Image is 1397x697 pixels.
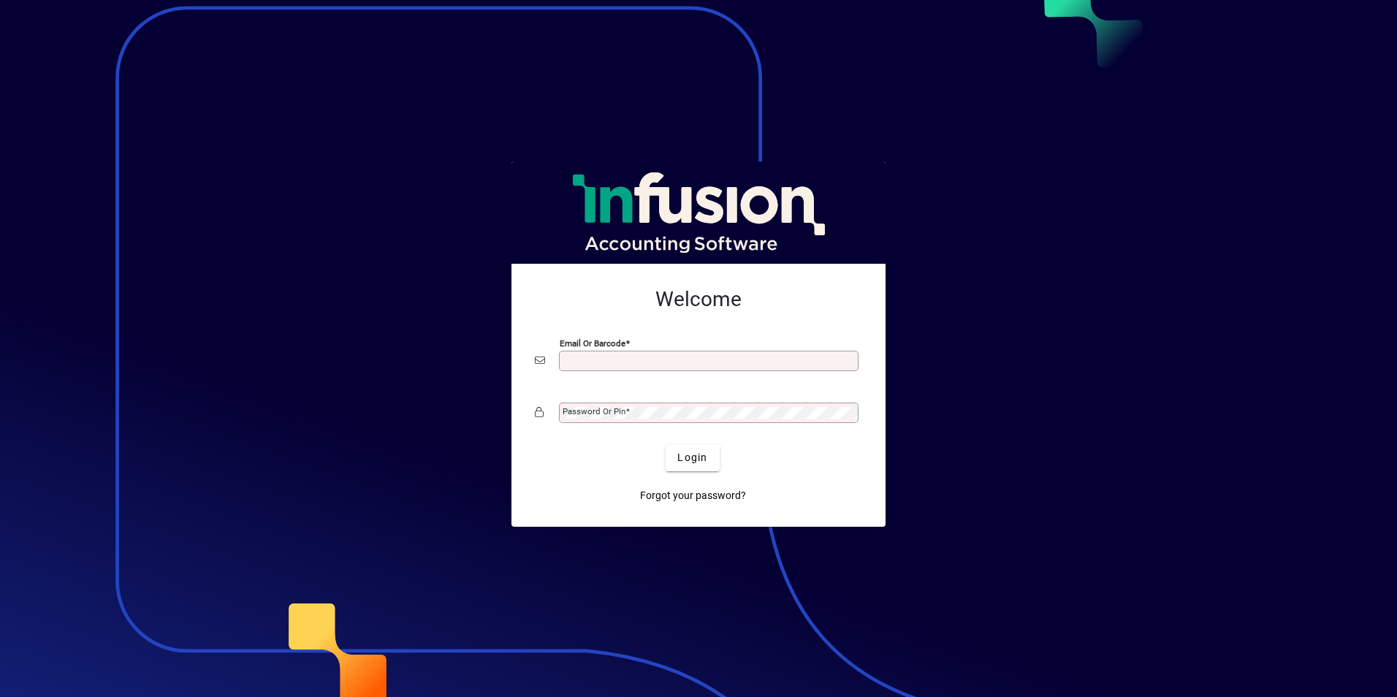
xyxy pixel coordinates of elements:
span: Login [677,450,707,465]
span: Forgot your password? [640,488,746,503]
mat-label: Email or Barcode [560,338,625,348]
mat-label: Password or Pin [563,406,625,416]
button: Login [666,445,719,471]
a: Forgot your password? [634,483,752,509]
h2: Welcome [535,287,862,312]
